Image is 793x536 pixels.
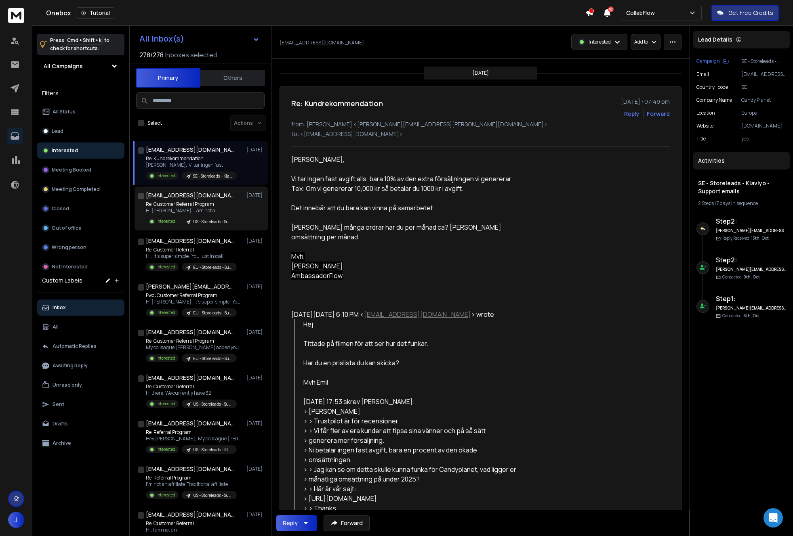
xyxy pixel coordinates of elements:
p: US - Storeleads - Support emails - CollabCenter [193,219,232,225]
h3: Inboxes selected [165,50,217,60]
p: Closed [52,205,69,212]
p: Campaign [696,58,720,65]
div: Activities [693,152,790,170]
p: [DATE] [246,238,265,244]
p: Re: Customer Referral [146,520,237,527]
p: Interested [589,39,611,45]
p: [DATE] [473,70,489,76]
p: Interested [156,355,175,361]
p: Interested [156,492,175,498]
p: [DATE] [246,329,265,335]
p: EU - Storeleads - Support emails - CollabCenter [193,356,232,362]
p: Automatic Replies [53,343,97,350]
p: Wrong person [52,244,86,251]
p: Hi [PERSON_NAME], It’s super simple. You just [146,299,243,305]
p: Re: Customer Referral [146,247,237,253]
button: All Status [37,104,124,120]
button: Reply [624,110,639,118]
button: Automatic Replies [37,338,124,354]
span: Mvh, [291,252,305,261]
h3: Filters [37,88,124,99]
p: [DATE] [246,420,265,427]
p: Hi there, We currently have 32 [146,390,237,396]
p: [DATE] [246,466,265,472]
button: Others [200,69,265,87]
p: Interested [156,310,175,316]
p: Interested [156,173,175,179]
p: Hi [PERSON_NAME], I am not a [146,207,237,214]
a: [EMAIL_ADDRESS][DOMAIN_NAME] [364,310,471,319]
button: Out of office [37,220,124,236]
button: J [8,512,24,528]
p: yes [741,136,787,142]
button: Unread only [37,377,124,393]
p: website [696,123,713,129]
p: Add to [634,39,648,45]
button: Forward [324,515,370,531]
p: Inbox [53,304,66,311]
p: Re: Customer Referral [146,383,237,390]
h1: SE - Storeleads - Klaviyo - Support emails [698,179,785,195]
p: Interested [156,264,175,270]
h1: [EMAIL_ADDRESS][DOMAIN_NAME] [146,419,235,427]
p: US - Storeleads - Klaviyo - Support emails [193,447,232,453]
h1: [PERSON_NAME][EMAIL_ADDRESS][DOMAIN_NAME] [146,283,235,291]
p: to: <[EMAIL_ADDRESS][DOMAIN_NAME]> [291,130,670,138]
p: SE [741,84,787,90]
button: Interested [37,142,124,159]
h1: [EMAIL_ADDRESS][DOMAIN_NAME] [146,511,235,519]
p: Press to check for shortcuts. [50,36,109,52]
span: 7 days in sequence [717,200,758,207]
span: [PERSON_NAME] [291,262,343,270]
p: Interested [156,218,175,224]
button: Sent [37,396,124,412]
p: Meeting Completed [52,186,100,193]
p: Hi, I am not an [146,527,237,533]
p: US - Storeleads - Support emails - CollabCenter [193,401,232,407]
p: Contacted [722,313,760,319]
p: Interested [52,147,78,154]
h6: [PERSON_NAME][EMAIL_ADDRESS][PERSON_NAME][DOMAIN_NAME] [716,228,787,234]
button: Wrong person [37,239,124,255]
p: Hi, It’s super simple. You just install [146,253,237,260]
h3: Custom Labels [42,276,82,285]
p: [DATE] [246,147,265,153]
button: Lead [37,123,124,139]
p: [PERSON_NAME], Vi tar ingen fast [146,162,237,168]
h1: All Campaigns [44,62,83,70]
p: Re: Referral Program [146,429,243,435]
button: Awaiting Reply [37,358,124,374]
div: Forward [647,110,670,118]
p: Hey [PERSON_NAME], My colleague [PERSON_NAME] added [146,435,243,442]
div: Open Intercom Messenger [764,508,783,528]
h1: [EMAIL_ADDRESS][DOMAIN_NAME] [146,146,235,154]
p: SE - Storeleads - Klaviyo - Support emails [193,173,232,179]
p: Awaiting Reply [53,362,88,369]
p: Fwd: Customer Referral Program [146,292,243,299]
h1: [EMAIL_ADDRESS][DOMAIN_NAME] [146,374,235,382]
p: Re: Kundrekommendation [146,155,237,162]
p: [DATE] [246,192,265,199]
p: location [696,110,715,116]
button: Campaign [696,58,729,65]
p: Candy Planet [741,97,787,103]
p: Lead Details [698,36,732,44]
h1: All Inbox(s) [139,35,184,43]
p: [EMAIL_ADDRESS][DOMAIN_NAME] [741,71,787,77]
p: I’m not an affiliate Traditional affiliate [146,481,237,488]
p: Reply Received [722,235,769,241]
p: Company Name [696,97,732,103]
span: Cmd + Shift + k [66,36,103,45]
p: CollabFlow [626,9,658,17]
h6: Step 2 : [716,255,787,265]
button: All [37,319,124,335]
button: Archive [37,435,124,451]
h1: Re: Kundrekommendation [291,98,383,109]
p: [DATE] : 07:49 pm [621,98,670,106]
button: Meeting Booked [37,162,124,178]
button: Closed [37,201,124,217]
span: 6th, Oct [743,313,760,318]
button: Tutorial [76,7,115,19]
p: Not Interested [52,264,88,270]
